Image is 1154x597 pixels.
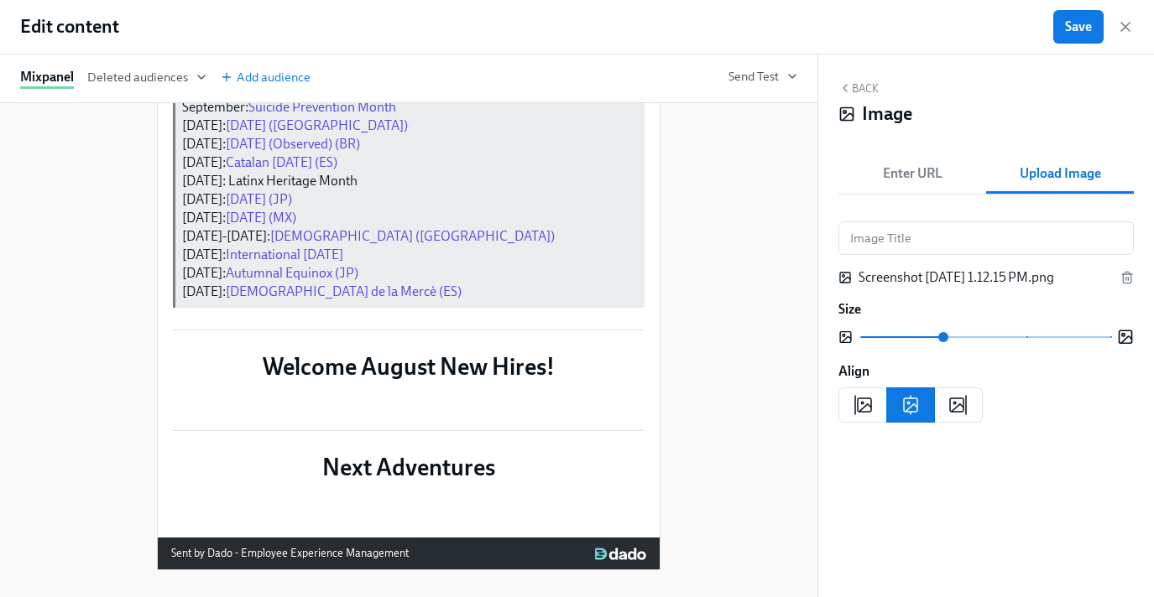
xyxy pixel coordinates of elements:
span: Enter URL [849,162,976,185]
button: Back [838,81,879,95]
button: Add audience [220,69,311,88]
svg: Right [948,395,969,415]
span: Save [1065,18,1092,35]
div: Next Adventures [171,450,646,484]
button: Send Test [728,68,797,85]
div: Block ID: wtw-ClvkF [838,449,1134,468]
div: Cultural Observances|Benefits|Time Off|Work-Life Balance|CRGs September:Suicide Prevention Month ... [171,58,646,309]
button: left aligned [838,387,887,423]
label: Align [838,362,869,381]
h1: Edit content [20,14,119,39]
h4: Image [862,101,912,127]
div: Welcome August New Hires! [171,350,646,383]
div: Sent by Dado - Employee Experience Management [171,544,409,563]
button: Save [1053,10,1104,44]
span: Add audience [220,69,311,86]
span: Upload Image [996,162,1124,185]
span: Deleted audiences [87,69,206,86]
svg: Left [853,395,873,415]
button: Deleted audiences [87,69,206,88]
span: Image Size [938,332,948,342]
img: Dado [595,548,646,561]
div: Screenshot [DATE] 1.12.15 PM.png [859,268,1114,287]
button: right aligned [934,387,983,423]
svg: Center [901,395,921,415]
label: Size [838,300,861,319]
div: Mixpanel [20,68,74,89]
div: image alignment [838,387,983,423]
button: center aligned [886,387,935,423]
